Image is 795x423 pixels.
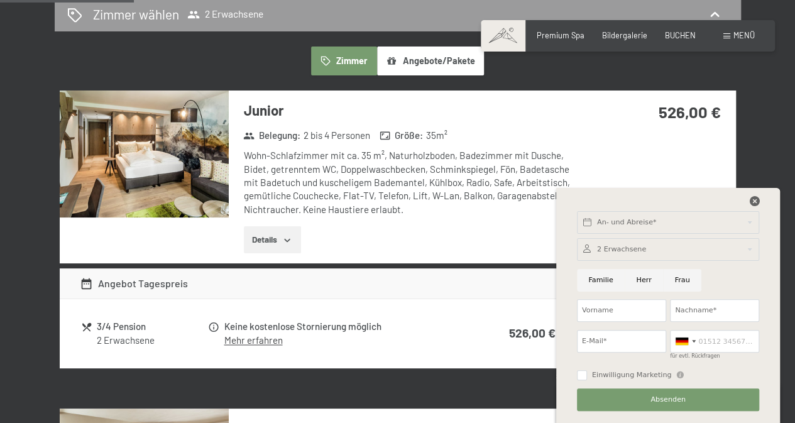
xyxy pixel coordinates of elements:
[224,319,459,334] div: Keine kostenlose Stornierung möglich
[303,129,370,142] span: 2 bis 4 Personen
[311,47,376,75] button: Zimmer
[509,326,556,340] strong: 526,00 €
[537,30,584,40] a: Premium Spa
[426,129,447,142] span: 35 m²
[380,129,424,142] strong: Größe :
[60,268,736,299] div: Angebot Tagespreis526,00 €
[187,8,263,21] span: 2 Erwachsene
[602,30,647,40] a: Bildergalerie
[243,129,300,142] strong: Belegung :
[377,47,484,75] button: Angebote/Pakete
[577,388,759,411] button: Absenden
[244,226,301,254] button: Details
[670,353,720,359] label: für evtl. Rückfragen
[97,319,207,334] div: 3/4 Pension
[244,149,584,216] div: Wohn-Schlafzimmer mit ca. 35 m², Naturholzboden, Badezimmer mit Dusche, Bidet, getrenntem WC, Dop...
[650,395,686,405] span: Absenden
[665,30,696,40] a: BUCHEN
[733,30,755,40] span: Menü
[244,101,584,120] h3: Junior
[658,102,720,121] strong: 526,00 €
[80,276,188,291] div: Angebot Tagespreis
[224,334,282,346] a: Mehr erfahren
[671,331,699,352] div: Germany (Deutschland): +49
[97,334,207,347] div: 2 Erwachsene
[592,370,672,380] span: Einwilligung Marketing
[93,5,179,23] h2: Zimmer wählen
[670,330,759,353] input: 01512 3456789
[60,91,229,217] img: mss_renderimg.php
